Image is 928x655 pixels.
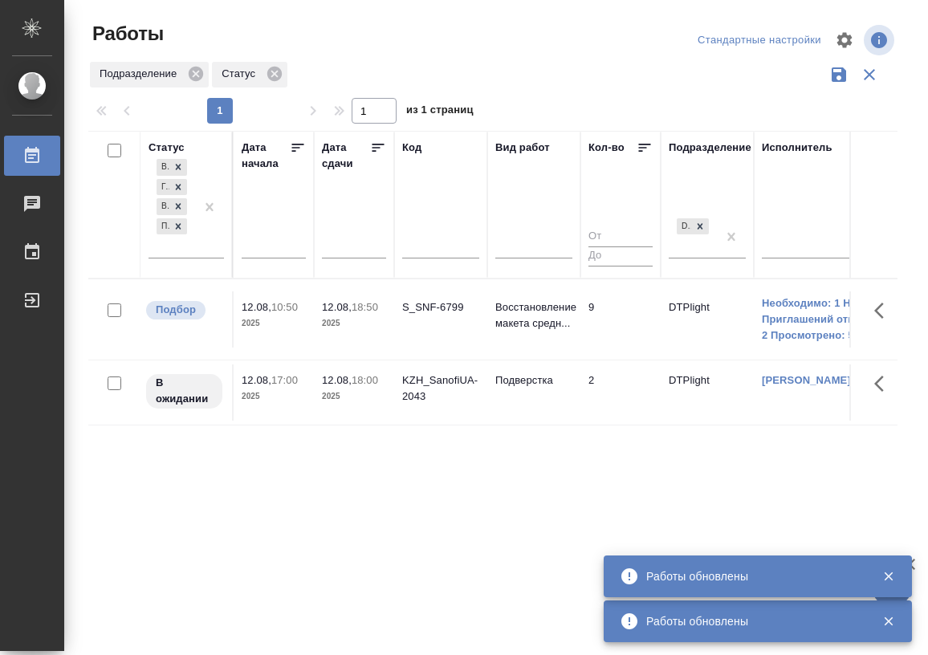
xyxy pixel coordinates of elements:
[242,315,306,332] p: 2025
[402,372,479,405] div: KZH_SanofiUA-2043
[242,389,306,405] p: 2025
[669,140,751,156] div: Подразделение
[322,140,370,172] div: Дата сдачи
[661,364,754,421] td: DTPlight
[157,198,169,215] div: В работе
[588,140,625,156] div: Кол-во
[694,28,825,53] div: split button
[322,301,352,313] p: 12.08,
[661,291,754,348] td: DTPlight
[242,301,271,313] p: 12.08,
[322,389,386,405] p: 2025
[155,177,189,197] div: В ожидании, Готов к работе, В работе, Подбор
[156,302,196,318] p: Подбор
[406,100,474,124] span: из 1 страниц
[222,66,261,82] p: Статус
[677,218,691,235] div: DTPlight
[242,374,271,386] p: 12.08,
[155,197,189,217] div: В ожидании, Готов к работе, В работе, Подбор
[865,291,903,330] button: Здесь прячутся важные кнопки
[402,140,421,156] div: Код
[854,59,885,90] button: Сбросить фильтры
[88,21,164,47] span: Работы
[646,568,858,584] div: Работы обновлены
[588,246,653,266] input: До
[824,59,854,90] button: Сохранить фильтры
[212,62,287,87] div: Статус
[495,140,550,156] div: Вид работ
[352,301,378,313] p: 18:50
[90,62,209,87] div: Подразделение
[580,291,661,348] td: 9
[352,374,378,386] p: 18:00
[322,374,352,386] p: 12.08,
[865,364,903,403] button: Здесь прячутся важные кнопки
[762,140,832,156] div: Исполнитель
[100,66,182,82] p: Подразделение
[588,227,653,247] input: От
[271,301,298,313] p: 10:50
[144,299,224,321] div: Можно подбирать исполнителей
[155,217,189,237] div: В ожидании, Готов к работе, В работе, Подбор
[675,217,710,237] div: DTPlight
[157,159,169,176] div: В ожидании
[646,613,858,629] div: Работы обновлены
[149,140,185,156] div: Статус
[157,179,169,196] div: Готов к работе
[580,364,661,421] td: 2
[872,614,905,629] button: Закрыть
[322,315,386,332] p: 2025
[242,140,290,172] div: Дата начала
[157,218,169,235] div: Подбор
[144,372,224,410] div: Исполнитель назначен, приступать к работе пока рано
[402,299,479,315] div: S_SNF-6799
[155,157,189,177] div: В ожидании, Готов к работе, В работе, Подбор
[271,374,298,386] p: 17:00
[872,569,905,584] button: Закрыть
[495,299,572,332] p: Восстановление макета средн...
[495,372,572,389] p: Подверстка
[762,374,851,386] a: [PERSON_NAME]
[156,375,213,407] p: В ожидании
